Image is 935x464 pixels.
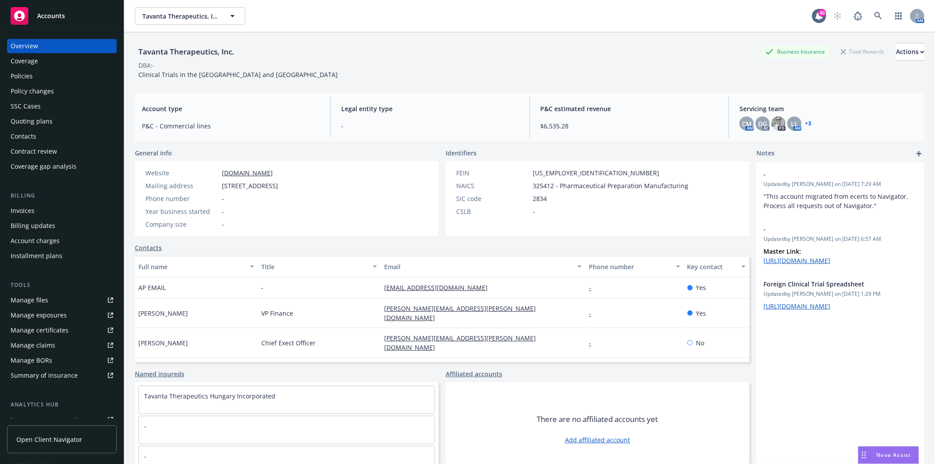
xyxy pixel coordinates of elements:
[541,104,718,113] span: P&C estimated revenue
[11,323,69,337] div: Manage certificates
[756,148,775,159] span: Notes
[541,121,718,131] span: $6,535.28
[11,144,57,159] div: Contract review
[11,308,67,322] div: Manage exposures
[687,262,736,271] div: Key contact
[142,121,320,131] span: P&C - Commercial lines
[896,43,924,60] div: Actions
[138,283,166,292] span: AP EMAIL
[7,219,117,233] a: Billing updates
[7,144,117,159] a: Contract review
[829,7,847,25] a: Start snowing
[859,447,870,464] div: Drag to move
[7,204,117,218] a: Invoices
[7,400,117,409] div: Analytics hub
[11,353,52,367] div: Manage BORs
[145,194,218,203] div: Phone number
[384,334,536,352] a: [PERSON_NAME][EMAIL_ADDRESS][PERSON_NAME][DOMAIN_NAME]
[533,168,659,178] span: [US_EMPLOYER_IDENTIFICATION_NUMBER]
[456,181,529,190] div: NAICS
[135,256,258,277] button: Full name
[222,181,278,190] span: [STREET_ADDRESS]
[11,413,84,427] div: Loss summary generator
[145,181,218,190] div: Mailing address
[142,12,219,21] span: Tavanta Therapeutics, Inc.
[261,262,367,271] div: Title
[144,422,146,430] a: -
[222,194,224,203] span: -
[533,207,535,216] span: -
[763,235,917,243] span: Updated by [PERSON_NAME] on [DATE] 6:57 AM
[589,262,670,271] div: Phone number
[763,170,894,179] span: -
[7,84,117,98] a: Policy changes
[138,70,338,79] span: Clinical Trials in the [GEOGRAPHIC_DATA] and [GEOGRAPHIC_DATA]
[261,283,263,292] span: -
[7,249,117,263] a: Installment plans
[756,217,924,272] div: -Updatedby [PERSON_NAME] on [DATE] 6:57 AMMaster Link: [URL][DOMAIN_NAME]
[805,121,811,126] a: +3
[138,338,188,348] span: [PERSON_NAME]
[742,119,752,128] span: CM
[7,323,117,337] a: Manage certificates
[135,7,245,25] button: Tavanta Therapeutics, Inc.
[533,181,688,190] span: 325412 - Pharmaceutical Preparation Manufacturing
[7,99,117,113] a: SSC Cases
[384,283,495,292] a: [EMAIL_ADDRESS][DOMAIN_NAME]
[7,338,117,352] a: Manage claims
[145,168,218,178] div: Website
[11,234,60,248] div: Account charges
[135,46,238,58] div: Tavanta Therapeutics, Inc.
[11,293,48,307] div: Manage files
[16,435,82,444] span: Open Client Navigator
[11,159,76,174] div: Coverage gap analysis
[771,116,786,131] img: photo
[222,220,224,229] span: -
[7,293,117,307] a: Manage files
[145,220,218,229] div: Company size
[456,168,529,178] div: FEIN
[7,413,117,427] a: Loss summary generator
[7,353,117,367] a: Manage BORs
[135,243,162,252] a: Contacts
[870,7,887,25] a: Search
[696,283,706,292] span: Yes
[763,224,894,234] span: -
[7,281,117,290] div: Tools
[11,39,38,53] div: Overview
[138,262,244,271] div: Full name
[537,414,658,425] span: There are no affiliated accounts yet
[761,46,829,57] div: Business Insurance
[11,84,54,98] div: Policy changes
[818,9,826,17] div: 40
[684,256,749,277] button: Key contact
[756,162,924,217] div: -Updatedby [PERSON_NAME] on [DATE] 7:29 AM"This account migrated from ecerts to Navigator. Proces...
[565,435,630,445] a: Add affiliated account
[11,249,62,263] div: Installment plans
[11,69,33,83] div: Policies
[456,194,529,203] div: SIC code
[890,7,908,25] a: Switch app
[11,54,38,68] div: Coverage
[858,446,919,464] button: Nova Assist
[261,338,316,348] span: Chief Exect Officer
[381,256,585,277] button: Email
[7,69,117,83] a: Policies
[446,148,477,158] span: Identifiers
[138,61,155,70] div: DBA: -
[763,192,910,210] span: "This account migrated from ecerts to Navigator. Process all requests out of Navigator."
[896,43,924,61] button: Actions
[7,129,117,143] a: Contacts
[7,159,117,174] a: Coverage gap analysis
[589,309,598,317] a: -
[696,309,706,318] span: Yes
[7,39,117,53] a: Overview
[7,114,117,128] a: Quoting plans
[456,207,529,216] div: CSLB
[763,302,830,310] a: [URL][DOMAIN_NAME]
[7,191,117,200] div: Billing
[341,121,519,131] span: -
[763,290,917,298] span: Updated by [PERSON_NAME] on [DATE] 1:29 PM
[11,219,55,233] div: Billing updates
[446,369,502,379] a: Affiliated accounts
